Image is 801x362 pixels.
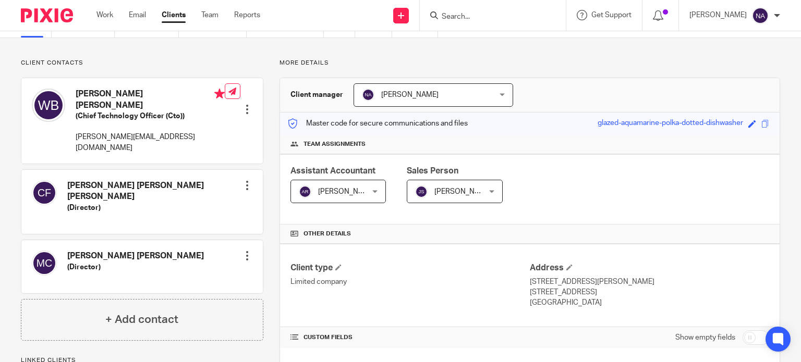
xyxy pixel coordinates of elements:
[415,185,428,198] img: svg%3E
[381,91,439,98] span: [PERSON_NAME]
[129,10,146,20] a: Email
[21,8,73,22] img: Pixie
[318,188,375,195] span: [PERSON_NAME]
[67,203,242,213] h5: (Director)
[689,10,747,20] p: [PERSON_NAME]
[591,11,632,19] span: Get Support
[530,277,769,287] p: [STREET_ADDRESS][PERSON_NAME]
[362,89,374,101] img: svg%3E
[32,89,65,122] img: svg%3E
[32,180,57,205] img: svg%3E
[530,297,769,308] p: [GEOGRAPHIC_DATA]
[67,180,242,203] h4: [PERSON_NAME] [PERSON_NAME] [PERSON_NAME]
[530,263,769,273] h4: Address
[105,311,178,328] h4: + Add contact
[76,111,225,121] h5: (Chief Technology Officer (Cto))
[76,89,225,111] h4: [PERSON_NAME] [PERSON_NAME]
[76,132,225,153] p: [PERSON_NAME][EMAIL_ADDRESS][DOMAIN_NAME]
[434,188,492,195] span: [PERSON_NAME]
[598,118,743,130] div: glazed-aquamarine-polka-dotted-dishwasher
[530,287,769,297] p: [STREET_ADDRESS]
[21,59,263,67] p: Client contacts
[280,59,780,67] p: More details
[288,118,468,129] p: Master code for secure communications and files
[407,167,458,175] span: Sales Person
[201,10,219,20] a: Team
[675,332,735,343] label: Show empty fields
[290,167,375,175] span: Assistant Accountant
[234,10,260,20] a: Reports
[304,230,351,238] span: Other details
[67,251,204,261] h4: [PERSON_NAME] [PERSON_NAME]
[214,89,225,99] i: Primary
[299,185,311,198] img: svg%3E
[290,263,530,273] h4: Client type
[290,90,343,100] h3: Client manager
[290,333,530,342] h4: CUSTOM FIELDS
[96,10,113,20] a: Work
[752,7,769,24] img: svg%3E
[67,262,204,272] h5: (Director)
[32,251,57,276] img: svg%3E
[441,13,535,22] input: Search
[290,277,530,287] p: Limited company
[162,10,186,20] a: Clients
[304,140,366,148] span: Team assignments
